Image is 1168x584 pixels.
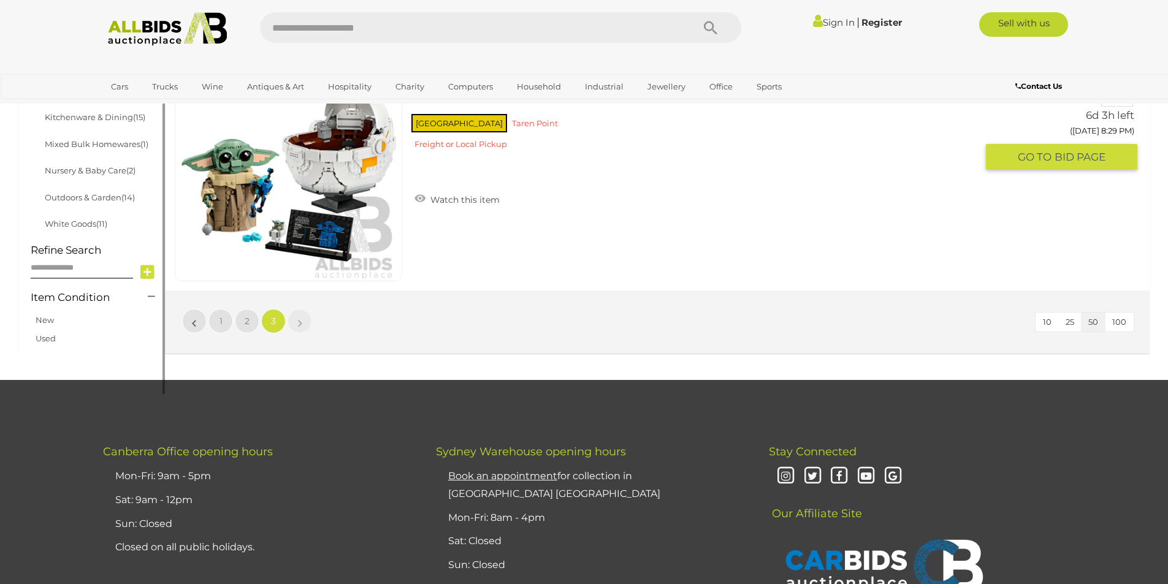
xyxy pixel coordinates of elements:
[1018,150,1055,164] span: GO TO
[144,77,186,97] a: Trucks
[986,144,1137,170] button: GO TOBID PAGE
[140,139,148,149] span: (1)
[445,506,738,530] li: Mon-Fri: 8am - 4pm
[103,77,136,97] a: Cars
[440,77,501,97] a: Computers
[411,189,503,208] a: Watch this item
[45,112,145,122] a: Kitchenware & Dining(15)
[1043,317,1052,327] span: 10
[181,66,396,281] img: 54574-14a.jpeg
[103,97,206,117] a: [GEOGRAPHIC_DATA]
[1088,317,1098,327] span: 50
[445,529,738,553] li: Sat: Closed
[749,77,790,97] a: Sports
[271,316,276,327] span: 3
[1036,313,1059,332] button: 10
[245,316,250,327] span: 2
[96,219,107,229] span: (11)
[882,466,904,487] i: Google
[775,466,796,487] i: Instagram
[769,445,857,458] span: Stay Connected
[813,17,855,28] a: Sign In
[421,66,976,159] a: LEGO Star Wars (75403) - ORP $119.99 54574-14 [GEOGRAPHIC_DATA] Taren Point Freight or Local Pickup
[427,194,500,205] span: Watch this item
[855,466,877,487] i: Youtube
[31,245,162,256] h4: Refine Search
[1015,80,1065,93] a: Contact Us
[194,77,231,97] a: Wine
[861,17,902,28] a: Register
[1105,313,1134,332] button: 100
[261,309,286,333] a: 3
[680,12,741,43] button: Search
[126,165,136,175] span: (2)
[239,77,312,97] a: Antiques & Art
[45,165,136,175] a: Nursery & Baby Care(2)
[101,12,234,46] img: Allbids.com.au
[235,309,259,333] a: 2
[103,445,273,458] span: Canberra Office opening hours
[112,465,405,488] li: Mon-Fri: 9am - 5pm
[112,512,405,536] li: Sun: Closed
[448,470,557,482] u: Book an appointment
[701,77,741,97] a: Office
[288,309,312,333] a: »
[445,553,738,577] li: Sun: Closed
[45,139,148,149] a: Mixed Bulk Homewares(1)
[1066,317,1074,327] span: 25
[828,466,850,487] i: Facebook
[1015,82,1062,91] b: Contact Us
[133,112,145,122] span: (15)
[979,12,1068,37] a: Sell with us
[182,309,207,333] a: «
[208,309,233,333] a: 1
[857,15,860,29] span: |
[320,77,380,97] a: Hospitality
[36,315,54,325] a: New
[112,488,405,512] li: Sat: 9am - 12pm
[45,219,107,229] a: White Goods(11)
[121,192,135,202] span: (14)
[802,466,823,487] i: Twitter
[1058,313,1082,332] button: 25
[995,66,1137,171] a: $34 NMK 6d 3h left ([DATE] 8:29 PM) GO TOBID PAGE
[509,77,569,97] a: Household
[1081,313,1105,332] button: 50
[36,333,56,343] a: Used
[639,77,693,97] a: Jewellery
[31,292,129,303] h4: Item Condition
[1055,150,1105,164] span: BID PAGE
[577,77,632,97] a: Industrial
[45,192,135,202] a: Outdoors & Garden(14)
[219,316,223,327] span: 1
[1112,317,1126,327] span: 100
[112,536,405,559] li: Closed on all public holidays.
[387,77,432,97] a: Charity
[448,470,660,499] a: Book an appointmentfor collection in [GEOGRAPHIC_DATA] [GEOGRAPHIC_DATA]
[436,445,626,458] span: Sydney Warehouse opening hours
[769,488,862,520] span: Our Affiliate Site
